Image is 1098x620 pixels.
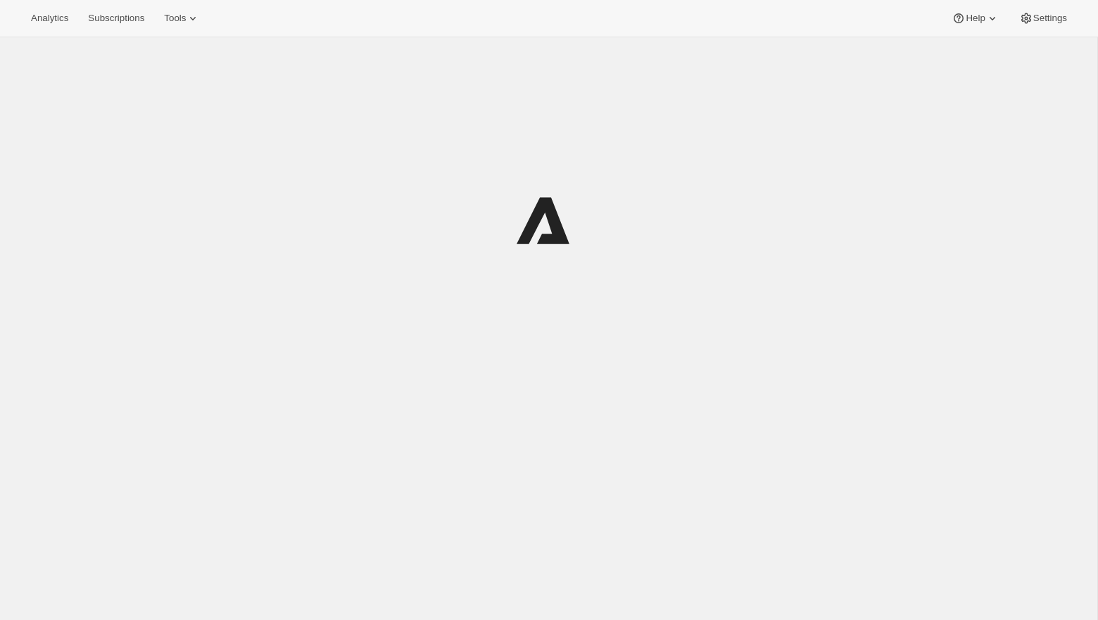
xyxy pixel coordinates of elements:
span: Settings [1033,13,1067,24]
button: Help [943,8,1007,28]
button: Subscriptions [80,8,153,28]
span: Tools [164,13,186,24]
button: Tools [156,8,208,28]
button: Analytics [23,8,77,28]
button: Settings [1011,8,1075,28]
span: Subscriptions [88,13,144,24]
span: Analytics [31,13,68,24]
span: Help [966,13,985,24]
